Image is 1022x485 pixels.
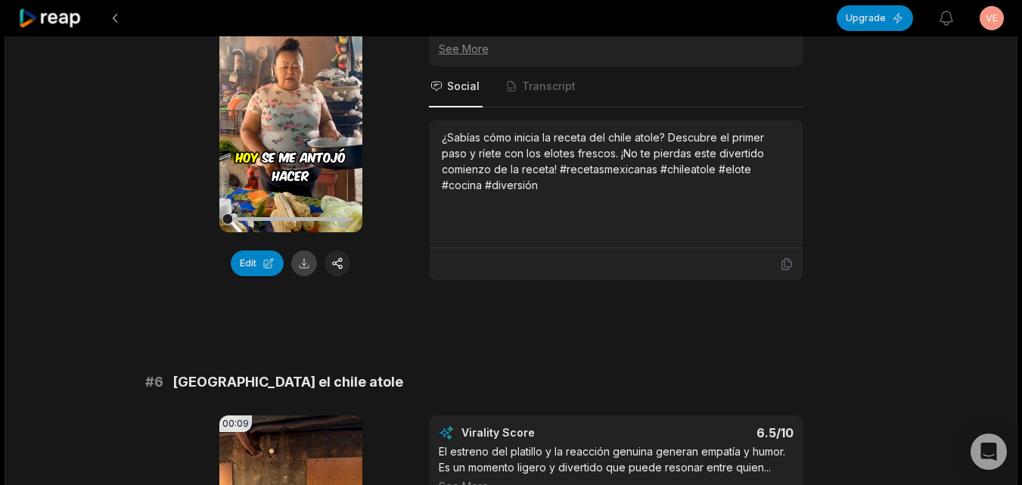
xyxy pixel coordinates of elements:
div: See More [439,41,794,57]
span: # 6 [145,372,163,393]
button: Upgrade [837,5,913,31]
nav: Tabs [429,67,803,107]
button: Edit [231,250,284,276]
span: [GEOGRAPHIC_DATA] el chile atole [172,372,403,393]
span: Social [447,79,480,94]
div: 6.5 /10 [631,425,794,440]
div: Virality Score [461,425,624,440]
div: Open Intercom Messenger [971,434,1007,470]
span: Transcript [522,79,576,94]
div: ¿Sabías cómo inicia la receta del chile atole? Descubre el primer paso y ríete con los elotes fre... [442,129,791,193]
